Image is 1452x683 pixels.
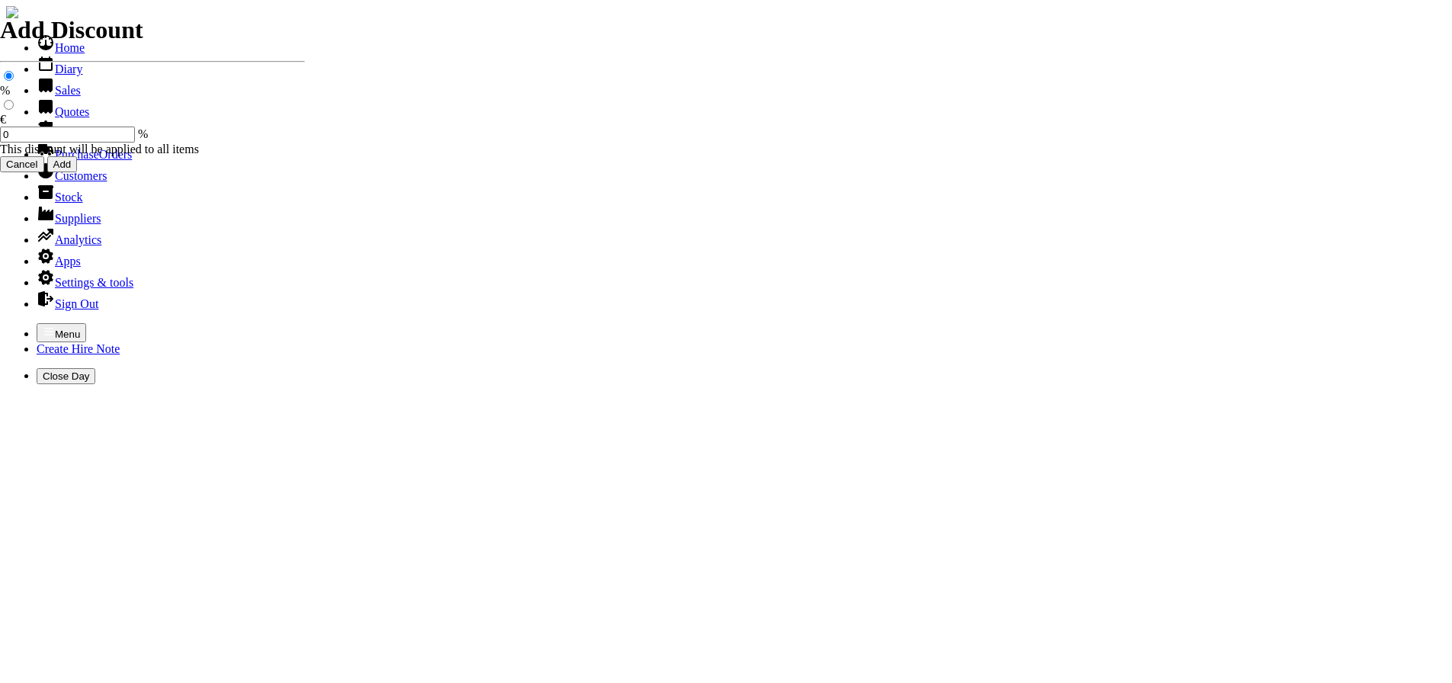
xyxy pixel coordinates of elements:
a: Apps [37,255,81,268]
a: Sign Out [37,297,98,310]
a: Stock [37,191,82,204]
a: Analytics [37,233,101,246]
a: Create Hire Note [37,342,120,355]
li: Stock [37,183,1446,204]
a: Suppliers [37,212,101,225]
a: Settings & tools [37,276,133,289]
input: % [4,71,14,81]
li: Hire Notes [37,119,1446,140]
input: Add [47,156,78,172]
input: € [4,100,14,110]
a: Customers [37,169,107,182]
li: Sales [37,76,1446,98]
button: Menu [37,323,86,342]
li: Suppliers [37,204,1446,226]
span: % [138,127,148,140]
button: Close Day [37,368,95,384]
